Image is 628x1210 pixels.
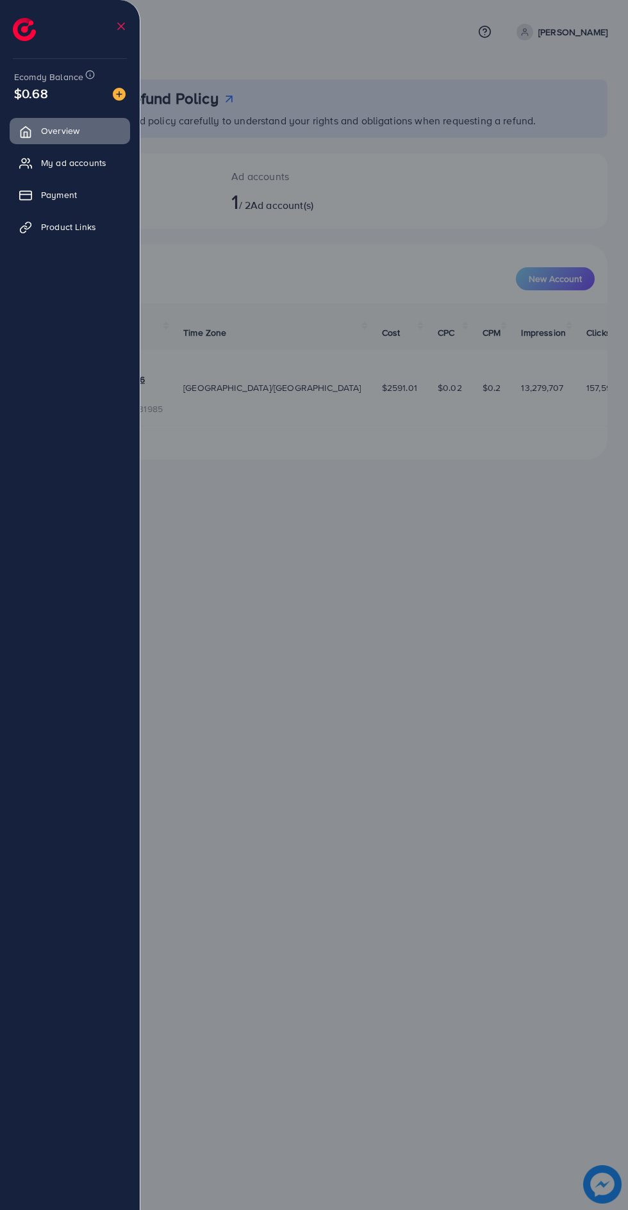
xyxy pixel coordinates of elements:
[10,118,130,144] a: Overview
[41,188,77,201] span: Payment
[10,182,130,208] a: Payment
[113,88,126,101] img: image
[10,150,130,176] a: My ad accounts
[13,18,36,41] img: logo
[10,214,130,240] a: Product Links
[14,70,83,83] span: Ecomdy Balance
[41,220,96,233] span: Product Links
[41,124,79,137] span: Overview
[14,84,48,103] span: $0.68
[41,156,106,169] span: My ad accounts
